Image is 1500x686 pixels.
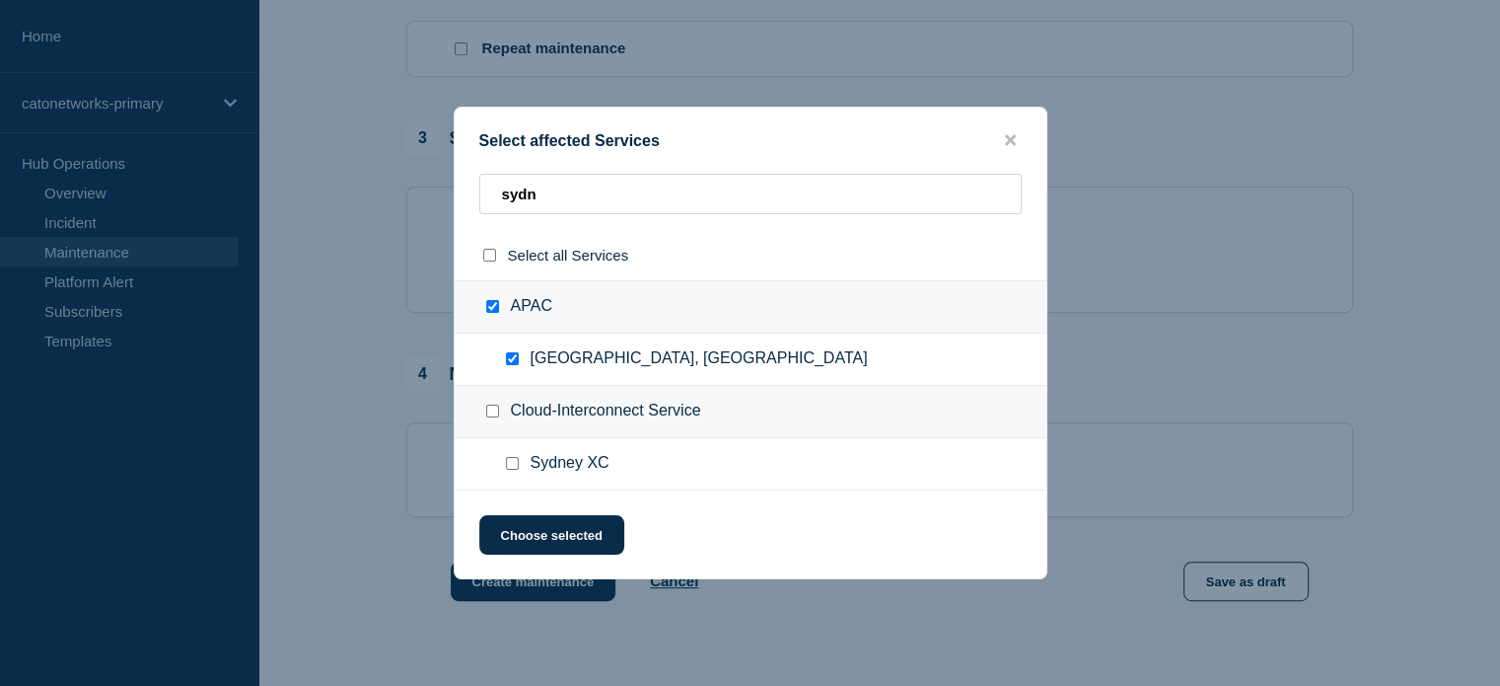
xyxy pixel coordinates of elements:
button: Choose selected [479,515,624,555]
div: Select affected Services [455,131,1046,150]
button: close button [999,131,1022,150]
input: Cloud-Interconnect Service checkbox [486,405,499,418]
input: Sydney, Australia checkbox [506,352,519,365]
span: Sydney XC [531,454,609,474]
span: [GEOGRAPHIC_DATA], [GEOGRAPHIC_DATA] [531,349,868,369]
input: select all checkbox [483,249,496,262]
span: Select all Services [508,247,629,264]
input: APAC checkbox [486,300,499,313]
input: Sydney XC checkbox [506,457,519,470]
div: APAC [455,280,1046,334]
div: Cloud-Interconnect Service [455,386,1046,438]
input: Search [479,174,1022,214]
